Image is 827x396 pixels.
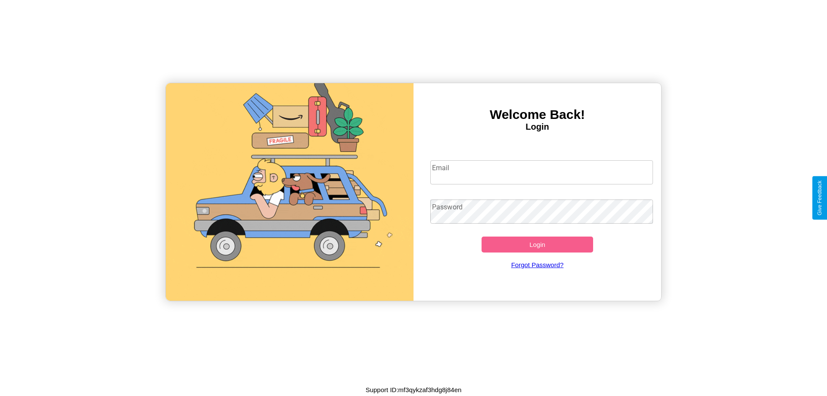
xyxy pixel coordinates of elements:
[482,237,593,253] button: Login
[413,107,661,122] h3: Welcome Back!
[817,181,823,215] div: Give Feedback
[413,122,661,132] h4: Login
[166,83,413,301] img: gif
[366,384,462,396] p: Support ID: mf3qykzaf3hdg8j84en
[426,253,649,277] a: Forgot Password?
